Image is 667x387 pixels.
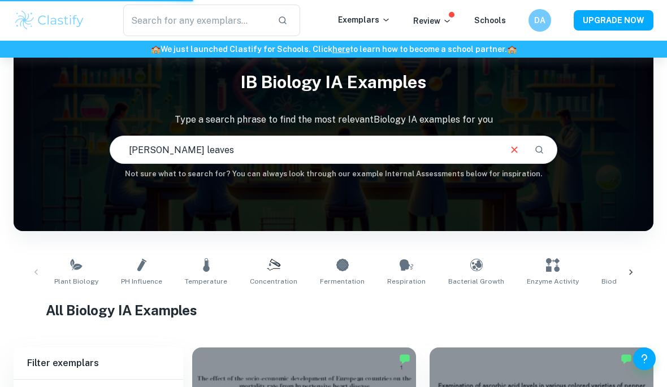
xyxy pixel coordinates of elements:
button: Search [530,140,549,159]
span: Concentration [250,276,297,286]
span: Temperature [185,276,227,286]
img: Clastify logo [14,9,85,32]
h1: All Biology IA Examples [46,300,622,320]
img: Marked [399,353,410,364]
p: Review [413,15,452,27]
a: here [332,45,350,54]
h1: IB Biology IA examples [14,65,653,99]
span: 🏫 [151,45,161,54]
span: 🏫 [507,45,517,54]
span: Plant Biology [54,276,98,286]
p: Type a search phrase to find the most relevant Biology IA examples for you [14,113,653,127]
img: Marked [621,353,632,364]
p: Exemplars [338,14,391,26]
span: Fermentation [320,276,365,286]
button: DA [529,9,551,32]
span: Bacterial Growth [448,276,504,286]
h6: DA [534,14,547,27]
a: Schools [474,16,506,25]
h6: We just launched Clastify for Schools. Click to learn how to become a school partner. [2,43,665,55]
button: UPGRADE NOW [574,10,653,31]
input: Search for any exemplars... [123,5,268,36]
button: Help and Feedback [633,347,656,370]
span: Enzyme Activity [527,276,579,286]
input: E.g. photosynthesis, coffee and protein, HDI and diabetes... [110,134,499,166]
span: Respiration [387,276,426,286]
h6: Filter exemplars [14,347,183,379]
h6: Not sure what to search for? You can always look through our example Internal Assessments below f... [14,168,653,180]
span: Biodegradation [601,276,653,286]
button: Clear [504,139,525,160]
span: pH Influence [121,276,162,286]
